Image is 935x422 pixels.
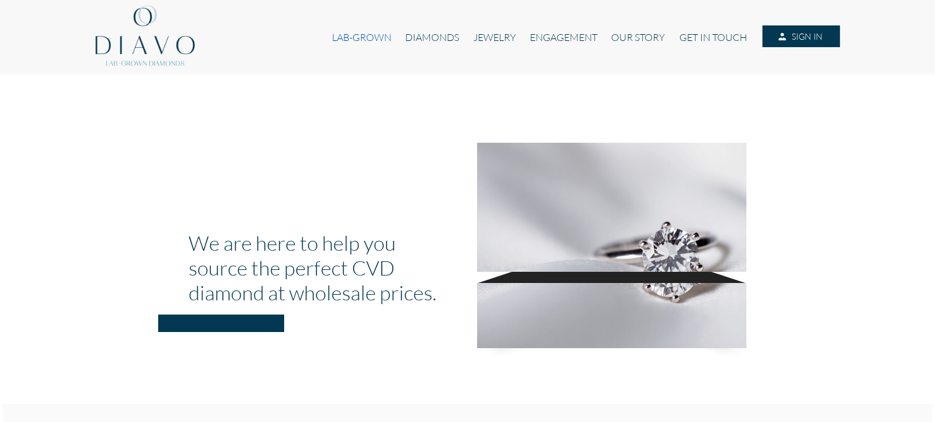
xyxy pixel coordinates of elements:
a: JEWELRY [466,25,522,49]
h1: We are here to help you source the perfect CVD diamond at wholesale prices. [189,230,459,305]
a: SIGN IN [763,25,839,48]
a: DIAMONDS [398,25,466,49]
a: ENGAGEMENT [523,25,604,49]
iframe: Drift Widget Chat Window [679,231,928,367]
a: LAB-GROWN [325,25,398,49]
a: GET IN TOUCH [673,25,754,49]
a: OUR STORY [604,25,672,49]
iframe: Drift Widget Chat Controller [873,360,920,407]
